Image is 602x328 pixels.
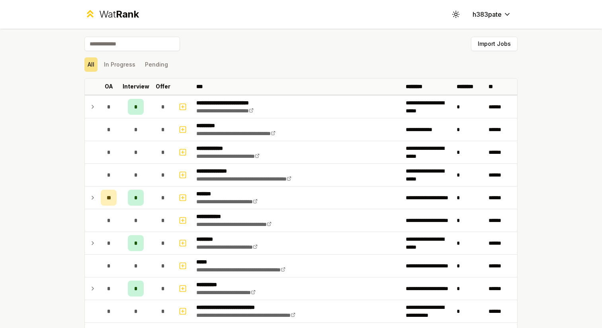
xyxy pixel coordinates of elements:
button: Import Jobs [471,37,518,51]
button: h383pate [466,7,518,22]
p: Offer [156,82,170,90]
p: Interview [123,82,149,90]
p: OA [105,82,113,90]
a: WatRank [84,8,139,21]
span: Rank [116,8,139,20]
div: Wat [99,8,139,21]
span: h383pate [473,10,502,19]
button: In Progress [101,57,139,72]
button: Pending [142,57,171,72]
button: All [84,57,98,72]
